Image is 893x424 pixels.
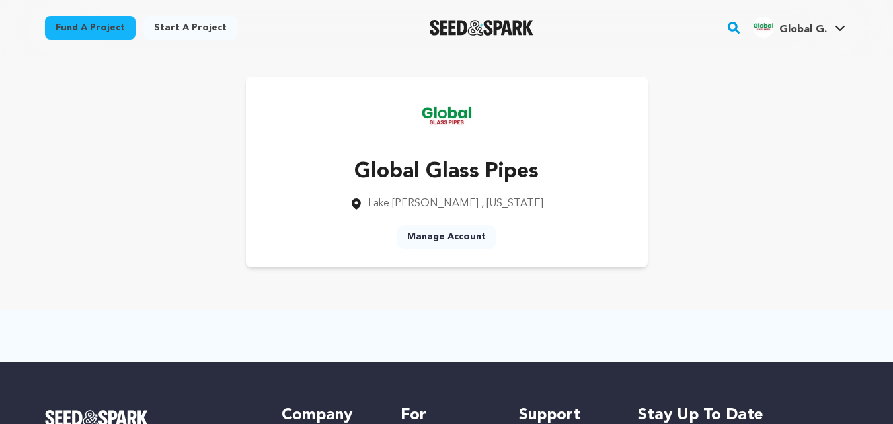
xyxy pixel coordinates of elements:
[397,225,496,249] a: Manage Account
[45,16,136,40] a: Fund a project
[430,20,533,36] a: Seed&Spark Homepage
[750,14,848,38] a: Global G.'s Profile
[350,156,543,188] p: Global Glass Pipes
[481,198,543,209] span: , [US_STATE]
[368,198,479,209] span: Lake [PERSON_NAME]
[143,16,237,40] a: Start a project
[753,17,774,38] img: bd6dcee24f502732.jpg
[779,24,827,35] span: Global G.
[753,17,827,38] div: Global G.'s Profile
[750,14,848,42] span: Global G.'s Profile
[430,20,533,36] img: Seed&Spark Logo Dark Mode
[420,90,473,143] img: https://seedandspark-static.s3.us-east-2.amazonaws.com/images/User/002/310/271/medium/bd6dcee24f5...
